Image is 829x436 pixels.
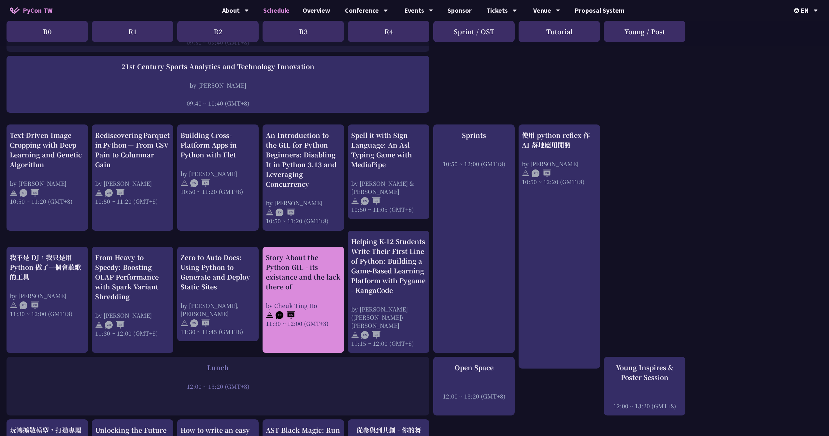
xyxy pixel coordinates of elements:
[522,178,597,186] div: 10:50 ~ 12:20 (GMT+8)
[10,130,85,205] a: Text-Driven Image Cropping with Deep Learning and Genetic Algorithm by [PERSON_NAME] 10:50 ~ 11:2...
[351,179,426,196] div: by [PERSON_NAME] & [PERSON_NAME]
[351,130,426,169] div: Spell it with Sign Language: An Asl Typing Game with MediaPipe
[522,130,597,150] div: 使用 python reflex 作 AI 落地應用開發
[10,189,18,197] img: svg+xml;base64,PHN2ZyB4bWxucz0iaHR0cDovL3d3dy53My5vcmcvMjAwMC9zdmciIHdpZHRoPSIyNCIgaGVpZ2h0PSIyNC...
[10,62,426,107] a: 21st Century Sports Analytics and Technology Innovation by [PERSON_NAME] 09:40 ~ 10:40 (GMT+8)
[348,21,429,42] div: R4
[10,253,85,282] div: 我不是 DJ，我只是用 Python 做了一個會聽歌的工具
[92,21,173,42] div: R1
[180,130,255,160] div: Building Cross-Platform Apps in Python with Flet
[794,8,801,13] img: Locale Icon
[95,329,170,337] div: 11:30 ~ 12:00 (GMT+8)
[522,169,530,177] img: svg+xml;base64,PHN2ZyB4bWxucz0iaHR0cDovL3d3dy53My5vcmcvMjAwMC9zdmciIHdpZHRoPSIyNCIgaGVpZ2h0PSIyNC...
[95,197,170,205] div: 10:50 ~ 11:20 (GMT+8)
[95,130,170,169] div: Rediscovering Parquet in Python — From CSV Pain to Columnar Gain
[276,311,295,319] img: ENEN.5a408d1.svg
[7,21,88,42] div: R0
[351,130,426,213] a: Spell it with Sign Language: An Asl Typing Game with MediaPipe by [PERSON_NAME] & [PERSON_NAME] 1...
[180,187,255,196] div: 10:50 ~ 11:20 (GMT+8)
[266,301,341,310] div: by Cheuk Ting Ho
[180,169,255,178] div: by [PERSON_NAME]
[607,363,682,382] div: Young Inspires & Poster Session
[433,21,515,42] div: Sprint / OST
[351,237,426,295] div: Helping K-12 Students Write Their First Line of Python: Building a Game-Based Learning Platform w...
[266,311,274,319] img: svg+xml;base64,PHN2ZyB4bWxucz0iaHR0cDovL3d3dy53My5vcmcvMjAwMC9zdmciIHdpZHRoPSIyNCIgaGVpZ2h0PSIyNC...
[3,2,59,19] a: PyCon TW
[10,81,426,89] div: by [PERSON_NAME]
[180,179,188,187] img: svg+xml;base64,PHN2ZyB4bWxucz0iaHR0cDovL3d3dy53My5vcmcvMjAwMC9zdmciIHdpZHRoPSIyNCIgaGVpZ2h0PSIyNC...
[436,130,511,140] div: Sprints
[10,363,426,372] div: Lunch
[436,392,511,400] div: 12:00 ~ 13:20 (GMT+8)
[10,301,18,309] img: svg+xml;base64,PHN2ZyB4bWxucz0iaHR0cDovL3d3dy53My5vcmcvMjAwMC9zdmciIHdpZHRoPSIyNCIgaGVpZ2h0PSIyNC...
[351,205,426,213] div: 10:50 ~ 11:05 (GMT+8)
[522,160,597,168] div: by [PERSON_NAME]
[190,319,210,327] img: ENEN.5a408d1.svg
[266,130,341,225] a: An Introduction to the GIL for Python Beginners: Disabling It in Python 3.13 and Leveraging Concu...
[10,130,85,169] div: Text-Driven Image Cropping with Deep Learning and Genetic Algorithm
[266,217,341,225] div: 10:50 ~ 11:20 (GMT+8)
[20,189,39,197] img: ZHEN.371966e.svg
[20,301,39,309] img: ZHZH.38617ef.svg
[351,339,426,347] div: 11:15 ~ 12:00 (GMT+8)
[95,189,103,197] img: svg+xml;base64,PHN2ZyB4bWxucz0iaHR0cDovL3d3dy53My5vcmcvMjAwMC9zdmciIHdpZHRoPSIyNCIgaGVpZ2h0PSIyNC...
[276,209,295,216] img: ENEN.5a408d1.svg
[180,301,255,318] div: by [PERSON_NAME], [PERSON_NAME]
[436,363,511,372] div: Open Space
[177,21,259,42] div: R2
[607,402,682,410] div: 12:00 ~ 13:20 (GMT+8)
[10,62,426,71] div: 21st Century Sports Analytics and Technology Innovation
[180,327,255,336] div: 11:30 ~ 11:45 (GMT+8)
[95,311,170,319] div: by [PERSON_NAME]
[190,179,210,187] img: ENEN.5a408d1.svg
[532,169,551,177] img: ZHZH.38617ef.svg
[180,130,255,196] a: Building Cross-Platform Apps in Python with Flet by [PERSON_NAME] 10:50 ~ 11:20 (GMT+8)
[266,209,274,216] img: svg+xml;base64,PHN2ZyB4bWxucz0iaHR0cDovL3d3dy53My5vcmcvMjAwMC9zdmciIHdpZHRoPSIyNCIgaGVpZ2h0PSIyNC...
[95,321,103,329] img: svg+xml;base64,PHN2ZyB4bWxucz0iaHR0cDovL3d3dy53My5vcmcvMjAwMC9zdmciIHdpZHRoPSIyNCIgaGVpZ2h0PSIyNC...
[10,292,85,300] div: by [PERSON_NAME]
[266,319,341,327] div: 11:30 ~ 12:00 (GMT+8)
[10,253,85,318] a: 我不是 DJ，我只是用 Python 做了一個會聽歌的工具 by [PERSON_NAME] 11:30 ~ 12:00 (GMT+8)
[351,237,426,347] a: Helping K-12 Students Write Their First Line of Python: Building a Game-Based Learning Platform w...
[351,331,359,339] img: svg+xml;base64,PHN2ZyB4bWxucz0iaHR0cDovL3d3dy53My5vcmcvMjAwMC9zdmciIHdpZHRoPSIyNCIgaGVpZ2h0PSIyNC...
[10,99,426,107] div: 09:40 ~ 10:40 (GMT+8)
[436,363,511,400] a: Open Space 12:00 ~ 13:20 (GMT+8)
[351,305,426,329] div: by [PERSON_NAME] ([PERSON_NAME]) [PERSON_NAME]
[105,189,124,197] img: ZHEN.371966e.svg
[519,21,600,42] div: Tutorial
[361,331,380,339] img: ENEN.5a408d1.svg
[351,197,359,205] img: svg+xml;base64,PHN2ZyB4bWxucz0iaHR0cDovL3d3dy53My5vcmcvMjAwMC9zdmciIHdpZHRoPSIyNCIgaGVpZ2h0PSIyNC...
[180,253,255,336] a: Zero to Auto Docs: Using Python to Generate and Deploy Static Sites by [PERSON_NAME], [PERSON_NAM...
[23,6,52,15] span: PyCon TW
[10,382,426,390] div: 12:00 ~ 13:20 (GMT+8)
[361,197,380,205] img: ENEN.5a408d1.svg
[10,7,20,14] img: Home icon of PyCon TW 2025
[95,130,170,205] a: Rediscovering Parquet in Python — From CSV Pain to Columnar Gain by [PERSON_NAME] 10:50 ~ 11:20 (...
[266,130,341,189] div: An Introduction to the GIL for Python Beginners: Disabling It in Python 3.13 and Leveraging Concu...
[180,253,255,292] div: Zero to Auto Docs: Using Python to Generate and Deploy Static Sites
[105,321,124,329] img: ZHEN.371966e.svg
[266,253,341,327] a: Story About the Python GIL - its existance and the lack there of by Cheuk Ting Ho 11:30 ~ 12:00 (...
[522,130,597,186] a: 使用 python reflex 作 AI 落地應用開發 by [PERSON_NAME] 10:50 ~ 12:20 (GMT+8)
[10,197,85,205] div: 10:50 ~ 11:20 (GMT+8)
[10,310,85,318] div: 11:30 ~ 12:00 (GMT+8)
[607,363,682,410] a: Young Inspires & Poster Session 12:00 ~ 13:20 (GMT+8)
[95,253,170,301] div: From Heavy to Speedy: Boosting OLAP Performance with Spark Variant Shredding
[436,160,511,168] div: 10:50 ~ 12:00 (GMT+8)
[266,253,341,292] div: Story About the Python GIL - its existance and the lack there of
[604,21,685,42] div: Young / Post
[95,253,170,337] a: From Heavy to Speedy: Boosting OLAP Performance with Spark Variant Shredding by [PERSON_NAME] 11:...
[10,179,85,187] div: by [PERSON_NAME]
[266,199,341,207] div: by [PERSON_NAME]
[180,319,188,327] img: svg+xml;base64,PHN2ZyB4bWxucz0iaHR0cDovL3d3dy53My5vcmcvMjAwMC9zdmciIHdpZHRoPSIyNCIgaGVpZ2h0PSIyNC...
[95,179,170,187] div: by [PERSON_NAME]
[263,21,344,42] div: R3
